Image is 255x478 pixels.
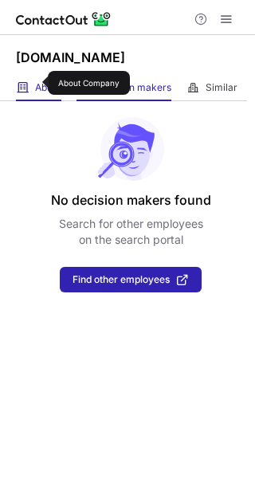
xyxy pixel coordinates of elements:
button: Find other employees [60,267,202,292]
header: No decision makers found [51,190,211,210]
span: Find other employees [73,274,170,285]
span: Decision makers [96,81,171,94]
h1: [DOMAIN_NAME] [16,48,125,67]
p: Search for other employees on the search portal [59,216,203,248]
span: Similar [206,81,237,94]
img: ContactOut v5.3.10 [16,10,112,29]
span: About [35,81,61,94]
img: No leads found [96,117,165,181]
